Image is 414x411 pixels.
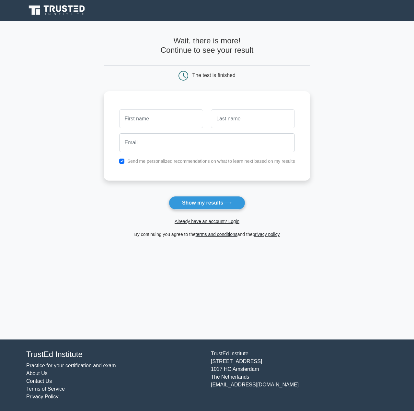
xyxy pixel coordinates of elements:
input: Last name [211,109,295,128]
div: The test is finished [192,72,236,78]
a: terms and conditions [196,232,237,237]
div: By continuing you agree to the and the [100,230,315,238]
label: Send me personalized recommendations on what to learn next based on my results [127,159,295,164]
input: Email [119,133,295,152]
input: First name [119,109,203,128]
h4: Wait, there is more! Continue to see your result [104,36,311,55]
a: privacy policy [253,232,280,237]
a: Practice for your certification and exam [26,363,116,368]
button: Show my results [169,196,245,210]
div: TrustEd Institute [STREET_ADDRESS] 1017 HC Amsterdam The Netherlands [EMAIL_ADDRESS][DOMAIN_NAME] [207,350,392,401]
a: Already have an account? Login [175,219,239,224]
a: Terms of Service [26,386,65,392]
a: Contact Us [26,378,52,384]
h4: TrustEd Institute [26,350,203,359]
a: Privacy Policy [26,394,59,399]
a: About Us [26,371,48,376]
